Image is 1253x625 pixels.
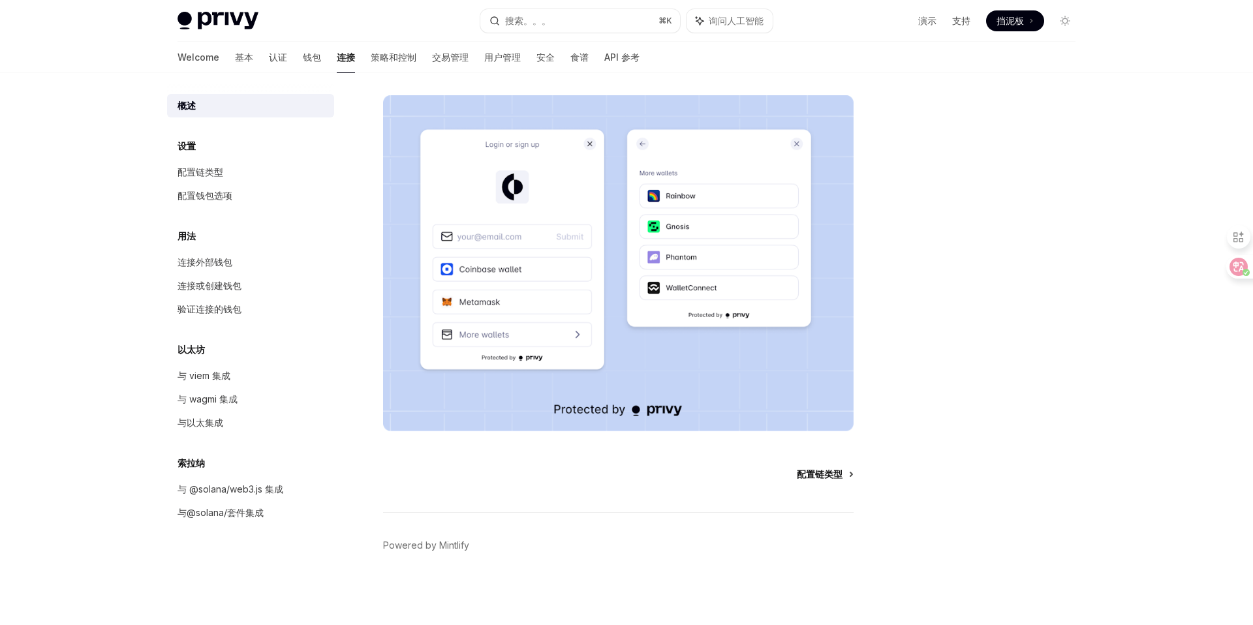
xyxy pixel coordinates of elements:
[952,14,970,27] a: 支持
[167,364,334,388] a: 与 viem 集成
[167,388,334,411] a: 与 wagmi 集成
[178,507,264,518] font: 与@solana/套件集成
[709,15,764,26] font: 询问人工智能
[167,94,334,117] a: 概述
[918,14,936,27] a: 演示
[536,42,555,73] a: 安全
[687,9,773,33] button: 询问人工智能
[167,160,334,184] a: 配置链类型
[269,42,287,73] a: 认证
[570,42,589,73] a: 食谱
[235,52,253,63] font: 基本
[797,468,852,481] a: 配置链类型
[178,166,223,177] font: 配置链类型
[178,457,205,468] font: 索拉纳
[337,52,355,63] font: 连接
[178,417,223,428] font: 与以太集成
[371,42,416,73] a: 策略和控制
[952,15,970,26] font: 支持
[432,42,469,73] a: 交易管理
[604,42,640,73] a: API 参考
[484,52,521,63] font: 用户管理
[178,230,196,241] font: 用法
[383,95,854,431] img: Connectors3
[178,256,232,267] font: 连接外部钱包
[658,16,672,26] span: ⌘ K
[167,251,334,274] a: 连接外部钱包
[178,370,230,381] font: 与 viem 集成
[383,539,469,552] a: Powered by Mintlify
[997,15,1024,26] font: 挡泥板
[167,478,334,501] a: 与 @solana/web3.js 集成
[178,303,241,314] font: 验证连接的钱包
[178,12,258,30] img: light logo
[178,393,238,404] font: 与 wagmi 集成
[337,42,355,73] a: 连接
[235,42,253,73] a: 基本
[1055,10,1075,31] button: Toggle dark mode
[371,52,416,63] font: 策略和控制
[432,52,469,63] font: 交易管理
[797,468,843,480] font: 配置链类型
[178,280,241,291] font: 连接或创建钱包
[167,297,334,321] a: 验证连接的钱包
[986,10,1044,31] a: 挡泥板
[918,15,936,26] font: 演示
[178,140,196,151] font: 设置
[570,52,589,63] font: 食谱
[178,100,196,111] font: 概述
[536,52,555,63] font: 安全
[178,190,232,201] font: 配置钱包选项
[303,42,321,73] a: 钱包
[167,501,334,525] a: 与@solana/套件集成
[167,411,334,434] a: 与以太集成
[178,344,205,355] font: 以太坊
[178,483,283,495] font: 与 @solana/web3.js 集成
[303,52,321,63] font: 钱包
[480,9,680,33] button: 搜索。。。⌘K
[167,274,334,297] a: 连接或创建钱包
[604,52,640,63] font: API 参考
[269,52,287,63] font: 认证
[167,184,334,207] a: 配置钱包选项
[484,42,521,73] a: 用户管理
[505,15,551,26] font: 搜索。。。
[178,42,219,73] a: Welcome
